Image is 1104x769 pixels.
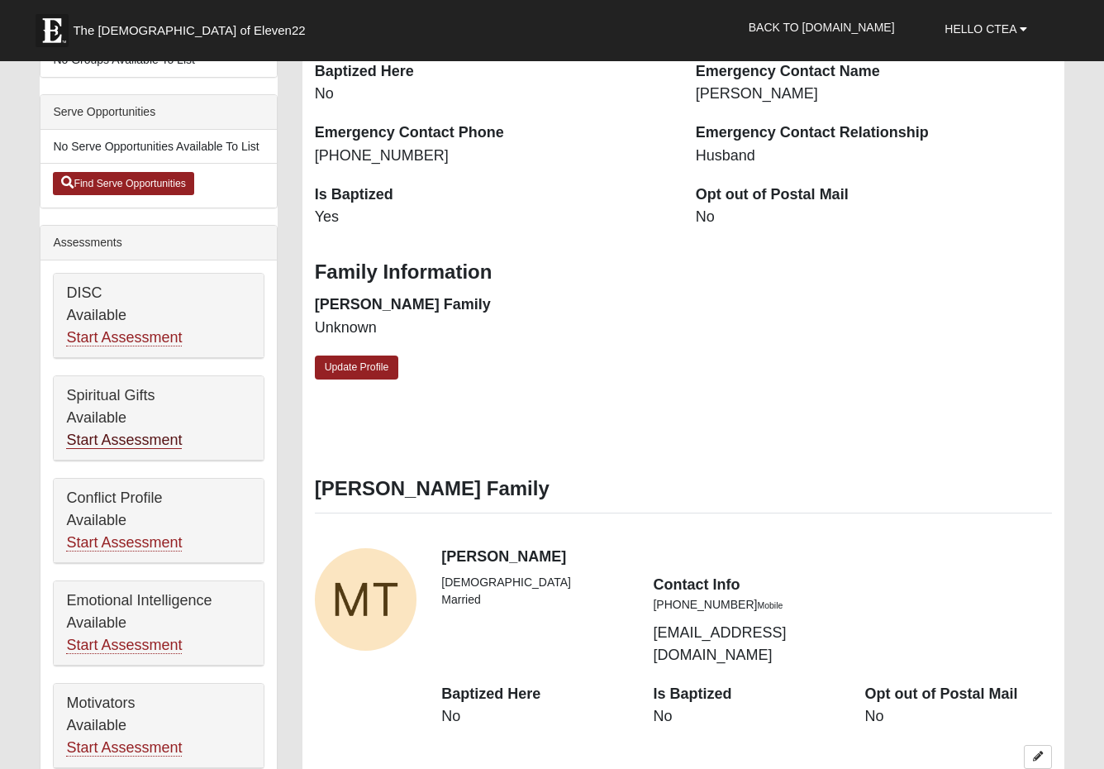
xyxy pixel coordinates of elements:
[441,706,628,728] dd: No
[27,6,358,47] a: The [DEMOGRAPHIC_DATA] of Eleven22
[315,294,671,316] dt: [PERSON_NAME] Family
[1024,745,1052,769] a: Edit Michael Teague
[54,581,263,666] div: Emotional Intelligence Available
[315,207,671,228] dd: Yes
[315,61,671,83] dt: Baptized Here
[441,684,628,705] dt: Baptized Here
[66,329,182,346] a: Start Assessment
[945,22,1016,36] span: Hello CTea
[54,274,263,358] div: DISC Available
[73,22,305,39] span: The [DEMOGRAPHIC_DATA] of Eleven22
[696,146,1052,167] dd: Husband
[441,591,628,609] li: Married
[40,95,276,130] div: Serve Opportunities
[757,600,783,610] small: Mobile
[653,576,740,593] strong: Contact Info
[315,146,671,167] dd: [PHONE_NUMBER]
[315,318,671,339] dd: Unknown
[696,61,1052,83] dt: Emergency Contact Name
[66,534,182,552] a: Start Assessment
[54,684,263,768] div: Motivators Available
[736,7,907,48] a: Back to [DOMAIN_NAME]
[696,122,1052,144] dt: Emergency Contact Relationship
[66,739,182,757] a: Start Assessment
[653,596,840,614] li: [PHONE_NUMBER]
[315,260,1052,284] h3: Family Information
[653,684,840,705] dt: Is Baptized
[40,130,276,164] li: No Serve Opportunities Available To List
[932,8,1039,50] a: Hello CTea
[315,477,1052,501] h3: [PERSON_NAME] Family
[864,684,1051,705] dt: Opt out of Postal Mail
[36,14,69,47] img: Eleven22 logo
[696,84,1052,105] dd: [PERSON_NAME]
[315,548,417,651] a: View Fullsize Photo
[696,207,1052,228] dd: No
[315,184,671,206] dt: Is Baptized
[315,122,671,144] dt: Emergency Contact Phone
[54,479,263,563] div: Conflict Profile Available
[315,84,671,105] dd: No
[653,706,840,728] dd: No
[315,356,399,380] a: Update Profile
[640,574,852,666] div: [EMAIL_ADDRESS][DOMAIN_NAME]
[53,172,194,195] a: Find Serve Opportunities
[40,226,276,260] div: Assessments
[441,574,628,591] li: [DEMOGRAPHIC_DATA]
[441,548,1051,566] h4: [PERSON_NAME]
[54,376,263,461] div: Spiritual Gifts Available
[66,637,182,654] a: Start Assessment
[66,432,182,449] a: Start Assessment
[864,706,1051,728] dd: No
[696,184,1052,206] dt: Opt out of Postal Mail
